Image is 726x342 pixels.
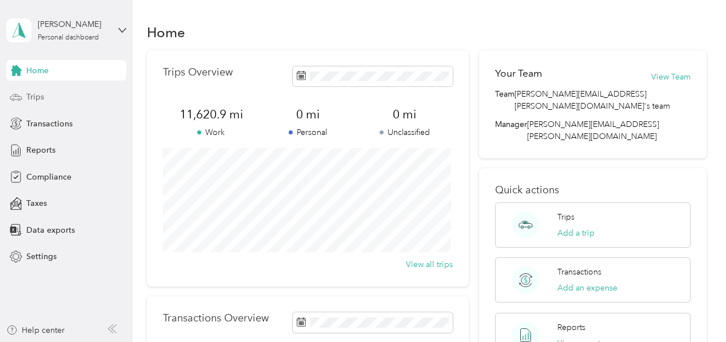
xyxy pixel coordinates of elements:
span: [PERSON_NAME][EMAIL_ADDRESS][PERSON_NAME][DOMAIN_NAME] [527,120,659,141]
span: Transactions [26,118,73,130]
button: Add an expense [557,282,617,294]
p: Transactions [557,266,601,278]
span: Team [495,88,514,112]
span: Data exports [26,224,75,236]
p: Trips Overview [163,66,233,78]
p: Quick actions [495,184,691,196]
h1: Home [147,26,185,38]
span: 0 mi [356,106,453,122]
span: Manager [495,118,527,142]
span: [PERSON_NAME][EMAIL_ADDRESS][PERSON_NAME][DOMAIN_NAME]'s team [514,88,691,112]
span: Compliance [26,171,71,183]
span: 11,620.9 mi [163,106,260,122]
span: Settings [26,250,57,263]
span: Home [26,65,49,77]
p: Transactions Overview [163,312,269,324]
p: Reports [557,321,585,333]
div: Personal dashboard [38,34,99,41]
span: Taxes [26,197,47,209]
div: [PERSON_NAME] [38,18,109,30]
span: Trips [26,91,44,103]
button: View Team [651,71,691,83]
p: Unclassified [356,126,453,138]
button: View all trips [406,259,453,271]
p: Trips [557,211,575,223]
iframe: Everlance-gr Chat Button Frame [662,278,726,342]
span: Reports [26,144,55,156]
h2: Your Team [495,66,542,81]
span: 0 mi [260,106,356,122]
button: Help center [6,324,65,336]
p: Personal [260,126,356,138]
button: Add a trip [557,227,595,239]
p: Work [163,126,260,138]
